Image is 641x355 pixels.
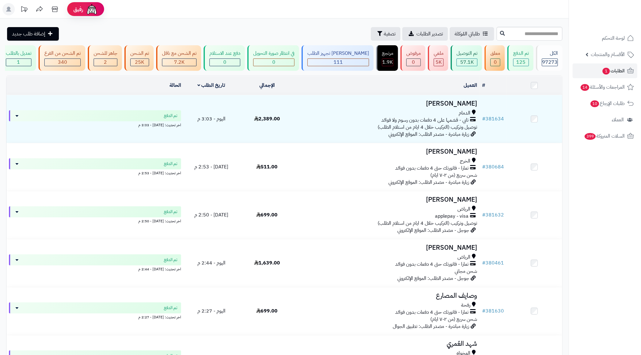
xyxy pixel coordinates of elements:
span: تم الدفع [164,257,177,263]
span: 1 [602,68,610,75]
span: 0 [412,58,415,66]
a: [PERSON_NAME] تجهيز الطلب 111 [300,45,375,71]
span: 25K [135,58,144,66]
span: طلباتي المُوكلة [455,30,480,38]
span: الدمام [459,110,471,117]
div: 340 [45,59,80,66]
a: تم التوصيل 57.1K [449,45,483,71]
a: تم الشحن من الفرع 340 [37,45,87,71]
a: تم الدفع 125 [506,45,535,71]
div: 1 [6,59,31,66]
div: مرفوض [406,50,421,57]
img: logo-2.png [599,16,635,29]
a: مرفوض 0 [399,45,427,71]
span: تم الدفع [164,161,177,167]
div: اخر تحديث: [DATE] - 2:50 م [9,217,181,224]
span: # [482,211,486,219]
div: 0 [210,59,240,66]
span: # [482,163,486,171]
h3: [PERSON_NAME] [297,196,477,203]
div: ملغي [434,50,444,57]
a: الحالة [169,82,181,89]
span: اليوم - 3:03 م [197,115,225,123]
span: 0 [494,58,497,66]
a: جاهز للشحن 2 [87,45,123,71]
div: تم الشحن [130,50,149,57]
span: زيارة مباشرة - مصدر الطلب: الموقع الإلكتروني [389,179,469,186]
span: الرياض [458,254,471,261]
a: السلات المتروكة399 [573,129,637,143]
a: ملغي 5K [427,45,449,71]
span: توصيل وتركيب (التركيب خلال 4 ايام من استلام الطلب) [378,123,477,131]
span: 399 [585,133,596,140]
div: الكل [542,50,558,57]
span: 1,639.00 [254,259,280,267]
span: 1 [17,58,20,66]
span: زيارة مباشرة - مصدر الطلب: الموقع الإلكتروني [389,131,469,138]
div: اخر تحديث: [DATE] - 2:27 م [9,313,181,320]
span: إضافة طلب جديد [12,30,45,38]
div: 1854 [382,59,393,66]
div: 57149 [457,59,477,66]
span: 0 [272,58,275,66]
a: تم الشحن 25K [123,45,155,71]
span: اليوم - 2:44 م [197,259,225,267]
a: تم الشحن مع ناقل 7.2K [155,45,202,71]
span: توصيل وتركيب (التركيب خلال 4 ايام من استلام الطلب) [378,220,477,227]
span: تم الدفع [164,113,177,119]
span: # [482,307,486,315]
a: تصدير الطلبات [402,27,448,41]
div: معلق [490,50,500,57]
div: تم الدفع [513,50,529,57]
span: 5K [436,58,442,66]
span: رفيق [73,6,83,13]
div: 5008 [434,59,443,66]
span: 97273 [542,58,558,66]
span: 511.00 [256,163,278,171]
div: 24958 [131,59,149,66]
a: #381630 [482,307,504,315]
a: دفع عند الاستلام 0 [202,45,246,71]
span: 57.1K [460,58,474,66]
div: 0 [254,59,294,66]
span: # [482,259,486,267]
a: لوحة التحكم [573,31,637,46]
a: العملاء [573,112,637,127]
span: جوجل - مصدر الطلب: الموقع الإلكتروني [398,227,469,234]
a: الطلبات1 [573,63,637,78]
a: طلباتي المُوكلة [450,27,494,41]
a: الكل97273 [535,45,564,71]
span: تصفية [384,30,396,38]
div: اخر تحديث: [DATE] - 3:03 م [9,121,181,128]
span: تمارا - فاتورتك حتى 4 دفعات بدون فوائد [396,309,469,316]
span: شحن سريع (من ٢-٧ ايام) [431,171,477,179]
span: 2,389.00 [254,115,280,123]
button: تصفية [371,27,400,41]
div: 0 [407,59,420,66]
h3: [PERSON_NAME] [297,100,477,107]
span: اليوم - 2:27 م [197,307,225,315]
div: 0 [491,59,500,66]
a: طلبات الإرجاع10 [573,96,637,111]
span: زيارة مباشرة - مصدر الطلب: تطبيق الجوال [393,323,469,330]
span: العملاء [612,115,624,124]
div: 7222 [162,59,196,66]
div: في انتظار صورة التحويل [253,50,294,57]
span: 1.9K [383,58,393,66]
div: جاهز للشحن [94,50,117,57]
div: تم الشحن من الفرع [44,50,81,57]
h3: [PERSON_NAME] [297,244,477,251]
h3: [PERSON_NAME] [297,148,477,155]
h3: شهد العُمري [297,340,477,347]
a: تاريخ الطلب [197,82,225,89]
span: # [482,115,486,123]
span: السلات المتروكة [584,132,625,140]
div: مرتجع [382,50,393,57]
span: applepay - visa [435,213,469,220]
div: اخر تحديث: [DATE] - 2:44 م [9,265,181,272]
a: إضافة طلب جديد [7,27,59,41]
span: تصدير الطلبات [416,30,443,38]
span: الخرج [460,158,471,165]
span: تم الدفع [164,209,177,215]
a: #381632 [482,211,504,219]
